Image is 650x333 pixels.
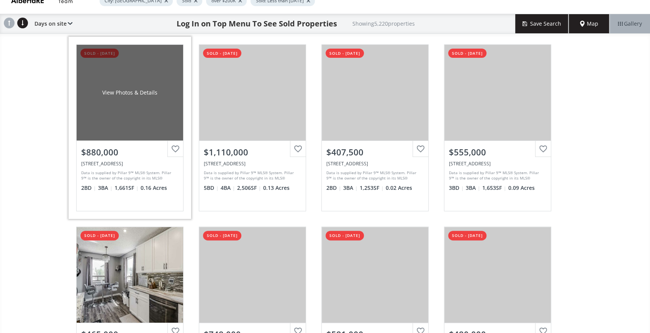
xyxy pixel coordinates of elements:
span: 0.09 Acres [508,184,535,192]
span: Map [580,20,598,28]
span: 3 BA [343,184,358,192]
div: Gallery [609,14,650,33]
a: sold - [DATE]$407,500[STREET_ADDRESS]Data is supplied by Pillar 9™ MLS® System. Pillar 9™ is the ... [314,37,436,219]
span: 1,653 SF [482,184,506,192]
div: Data is supplied by Pillar 9™ MLS® System. Pillar 9™ is the owner of the copyright in its MLS® Sy... [326,170,422,181]
div: 222 Silverado Common SW, Calgary, AB T2X 0S5 [326,160,424,167]
div: 156 Scenic Ridge Crescent NW, Calgary, AB T3L 1V7 [81,160,178,167]
button: Save Search [515,14,569,33]
a: sold - [DATE]View Photos & Details$880,000[STREET_ADDRESS]Data is supplied by Pillar 9™ MLS® Syst... [69,37,191,219]
div: $407,500 [326,146,424,158]
div: 242 Discovery Ridge Bay SW, Calgary, AB T3H 5T7 [204,160,301,167]
div: $880,000 [81,146,178,158]
div: 156 Sandpiper Circle NW, Calgary, AB T3K 3M5 [449,160,546,167]
span: 0.02 Acres [386,184,412,192]
span: 3 BD [449,184,464,192]
a: sold - [DATE]$555,000[STREET_ADDRESS]Data is supplied by Pillar 9™ MLS® System. Pillar 9™ is the ... [436,37,559,219]
div: Data is supplied by Pillar 9™ MLS® System. Pillar 9™ is the owner of the copyright in its MLS® Sy... [81,170,177,181]
h1: Log In on Top Menu To See Sold Properties [177,18,337,29]
span: 3 BA [98,184,113,192]
span: 1,253 SF [360,184,384,192]
span: 5 BD [204,184,219,192]
div: Map [569,14,609,33]
div: $555,000 [449,146,546,158]
div: View Photos & Details [102,89,157,96]
span: 2,506 SF [237,184,261,192]
div: Data is supplied by Pillar 9™ MLS® System. Pillar 9™ is the owner of the copyright in its MLS® Sy... [204,170,299,181]
span: 2 BD [326,184,341,192]
h2: Showing 5,220 properties [352,21,415,26]
div: $1,110,000 [204,146,301,158]
a: sold - [DATE]$1,110,000[STREET_ADDRESS]Data is supplied by Pillar 9™ MLS® System. Pillar 9™ is th... [191,37,314,219]
div: Days on site [31,14,72,33]
span: 4 BA [221,184,235,192]
span: Gallery [618,20,642,28]
span: 0.16 Acres [141,184,167,192]
span: 3 BA [466,184,480,192]
div: Data is supplied by Pillar 9™ MLS® System. Pillar 9™ is the owner of the copyright in its MLS® Sy... [449,170,544,181]
span: 0.13 Acres [263,184,290,192]
span: 2 BD [81,184,96,192]
span: 1,661 SF [115,184,139,192]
